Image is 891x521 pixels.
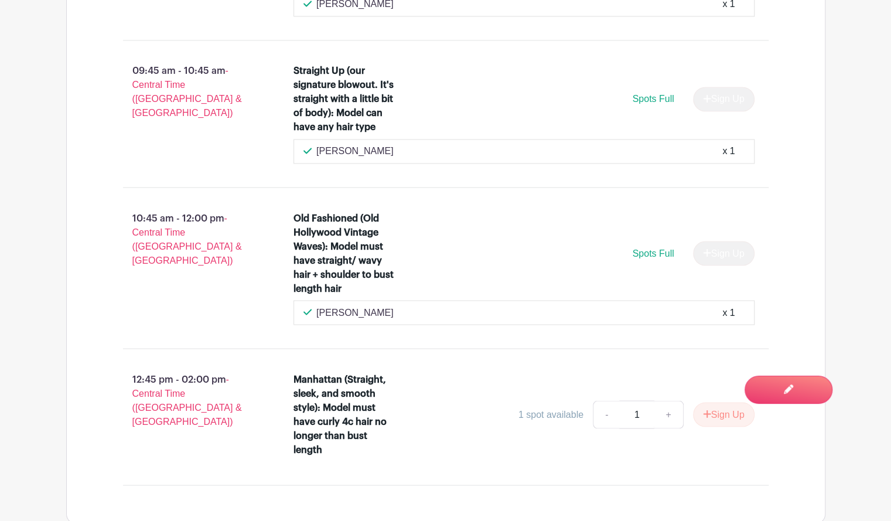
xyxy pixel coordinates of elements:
[722,305,735,319] div: x 1
[632,248,674,258] span: Spots Full
[654,400,683,428] a: +
[632,94,674,104] span: Spots Full
[104,59,275,125] p: 09:45 am - 10:45 am
[316,144,394,158] p: [PERSON_NAME]
[316,305,394,319] p: [PERSON_NAME]
[693,402,755,427] button: Sign Up
[518,407,583,421] div: 1 spot available
[293,211,395,295] div: Old Fashioned (Old Hollywood Vintage Waves): Model must have straight/ wavy hair + shoulder to bu...
[293,372,395,457] div: Manhattan (Straight, sleek, and smooth style): Model must have curly 4c hair no longer than bust ...
[593,400,620,428] a: -
[104,206,275,272] p: 10:45 am - 12:00 pm
[722,144,735,158] div: x 1
[293,64,395,134] div: Straight Up (our signature blowout. It's straight with a little bit of body): Model can have any ...
[104,367,275,433] p: 12:45 pm - 02:00 pm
